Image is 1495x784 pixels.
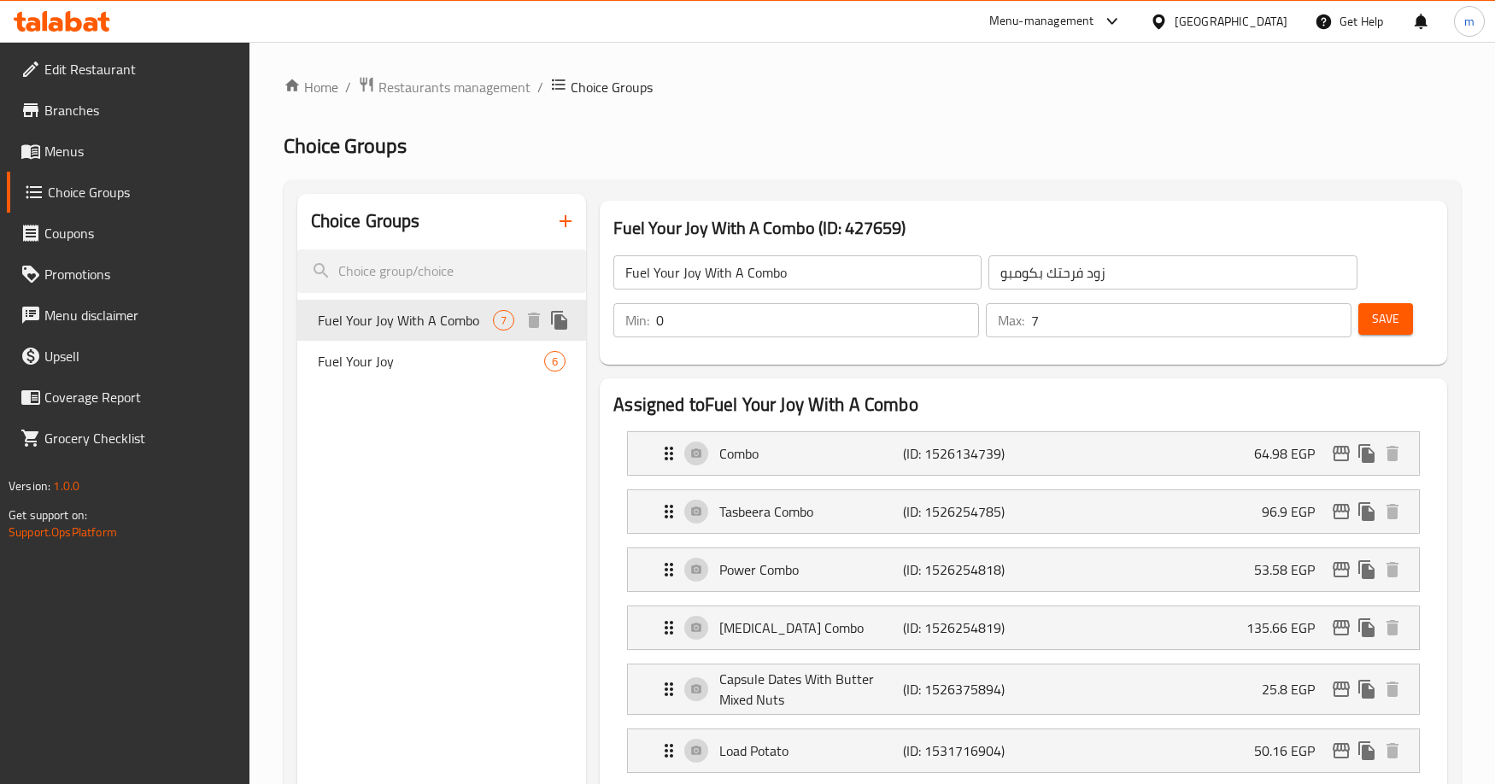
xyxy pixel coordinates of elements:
p: Tasbeera Combo [719,501,903,522]
span: 1.0.0 [53,475,79,497]
li: / [537,77,543,97]
span: Edit Restaurant [44,59,236,79]
div: Fuel Your Joy With A Combo7deleteduplicate [297,300,587,341]
h3: Fuel Your Joy With A Combo (ID: 427659) [613,214,1433,242]
a: Choice Groups [7,172,249,213]
span: m [1464,12,1474,31]
button: delete [1380,738,1405,764]
button: delete [1380,615,1405,641]
h2: Choice Groups [311,208,420,234]
button: edit [1328,738,1354,764]
div: Expand [628,664,1419,714]
a: Grocery Checklist [7,418,249,459]
input: search [297,249,587,293]
a: Coupons [7,213,249,254]
span: Choice Groups [48,182,236,202]
button: duplicate [1354,738,1380,764]
button: Save [1358,303,1413,335]
button: duplicate [1354,676,1380,702]
button: edit [1328,615,1354,641]
p: (ID: 1531716904) [903,740,1025,761]
p: Max: [998,310,1024,331]
li: Expand [613,722,1433,780]
span: Fuel Your Joy With A Combo [318,310,493,331]
nav: breadcrumb [284,76,1461,98]
span: Coverage Report [44,387,236,407]
span: Fuel Your Joy [318,351,544,372]
span: 7 [494,313,513,329]
span: Choice Groups [571,77,653,97]
button: duplicate [1354,557,1380,582]
a: Home [284,77,338,97]
a: Menus [7,131,249,172]
button: edit [1328,441,1354,466]
li: Expand [613,657,1433,722]
div: Expand [628,548,1419,591]
button: delete [1380,676,1405,702]
li: Expand [613,424,1433,483]
span: Coupons [44,223,236,243]
p: (ID: 1526375894) [903,679,1025,699]
div: Expand [628,432,1419,475]
div: Fuel Your Joy6 [297,341,587,382]
p: (ID: 1526254818) [903,559,1025,580]
span: Menu disclaimer [44,305,236,325]
a: Support.OpsPlatform [9,521,117,543]
span: Promotions [44,264,236,284]
p: 64.98 EGP [1254,443,1328,464]
button: delete [1380,441,1405,466]
p: Capsule Dates With Butter Mixed Nuts [719,669,903,710]
p: 50.16 EGP [1254,740,1328,761]
li: / [345,77,351,97]
span: Choice Groups [284,126,407,165]
button: duplicate [547,307,572,333]
div: Expand [628,490,1419,533]
p: Load Potato [719,740,903,761]
span: Get support on: [9,504,87,526]
button: delete [521,307,547,333]
button: duplicate [1354,441,1380,466]
div: Choices [493,310,514,331]
span: Branches [44,100,236,120]
p: Combo [719,443,903,464]
p: 25.8 EGP [1262,679,1328,699]
a: Coverage Report [7,377,249,418]
button: duplicate [1354,615,1380,641]
h2: Assigned to Fuel Your Joy With A Combo [613,392,1433,418]
a: Promotions [7,254,249,295]
div: Expand [628,729,1419,772]
a: Edit Restaurant [7,49,249,90]
li: Expand [613,541,1433,599]
p: (ID: 1526254785) [903,501,1025,522]
p: 135.66 EGP [1246,617,1328,638]
p: 96.9 EGP [1262,501,1328,522]
a: Upsell [7,336,249,377]
a: Branches [7,90,249,131]
span: 6 [545,354,565,370]
div: Choices [544,351,566,372]
a: Restaurants management [358,76,531,98]
a: Menu disclaimer [7,295,249,336]
button: delete [1380,499,1405,524]
p: 53.58 EGP [1254,559,1328,580]
li: Expand [613,483,1433,541]
li: Expand [613,599,1433,657]
button: delete [1380,557,1405,582]
span: Upsell [44,346,236,366]
button: edit [1328,676,1354,702]
div: Expand [628,606,1419,649]
span: Save [1372,308,1399,330]
p: (ID: 1526134739) [903,443,1025,464]
div: Menu-management [989,11,1094,32]
p: Power Combo [719,559,903,580]
p: Min: [625,310,649,331]
button: edit [1328,499,1354,524]
span: Version: [9,475,50,497]
p: (ID: 1526254819) [903,617,1025,638]
button: duplicate [1354,499,1380,524]
div: [GEOGRAPHIC_DATA] [1175,12,1287,31]
span: Restaurants management [378,77,531,97]
span: Grocery Checklist [44,428,236,448]
p: [MEDICAL_DATA] Combo [719,617,903,638]
button: edit [1328,557,1354,582]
